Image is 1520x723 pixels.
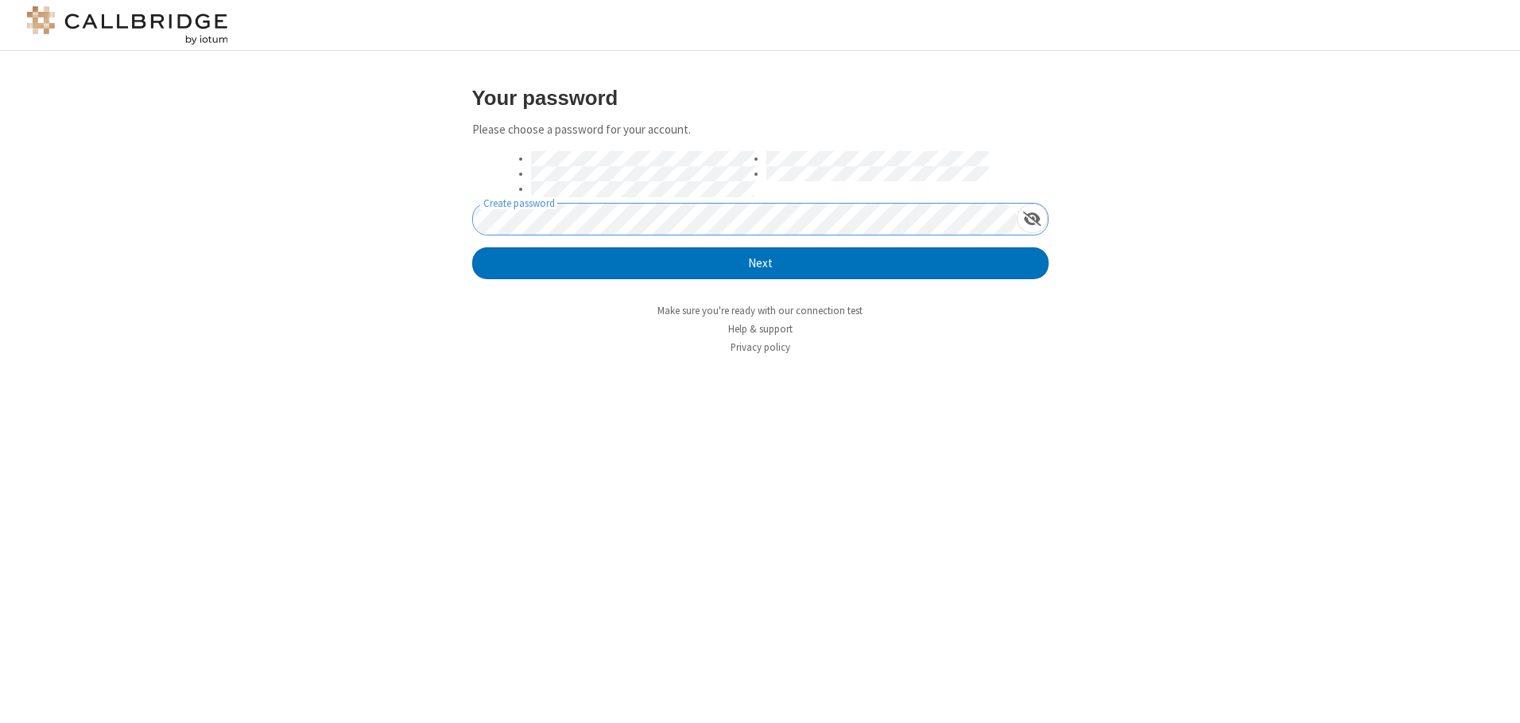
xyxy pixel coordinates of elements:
input: Create password [473,204,1017,235]
img: logo@2x.png [24,6,231,45]
a: Privacy policy [731,340,790,354]
div: Show password [1017,204,1048,233]
button: Next [472,247,1049,279]
h3: Your password [472,87,1049,109]
p: Please choose a password for your account. [472,121,1049,139]
a: Help & support [728,322,793,336]
a: Make sure you're ready with our connection test [657,304,863,317]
